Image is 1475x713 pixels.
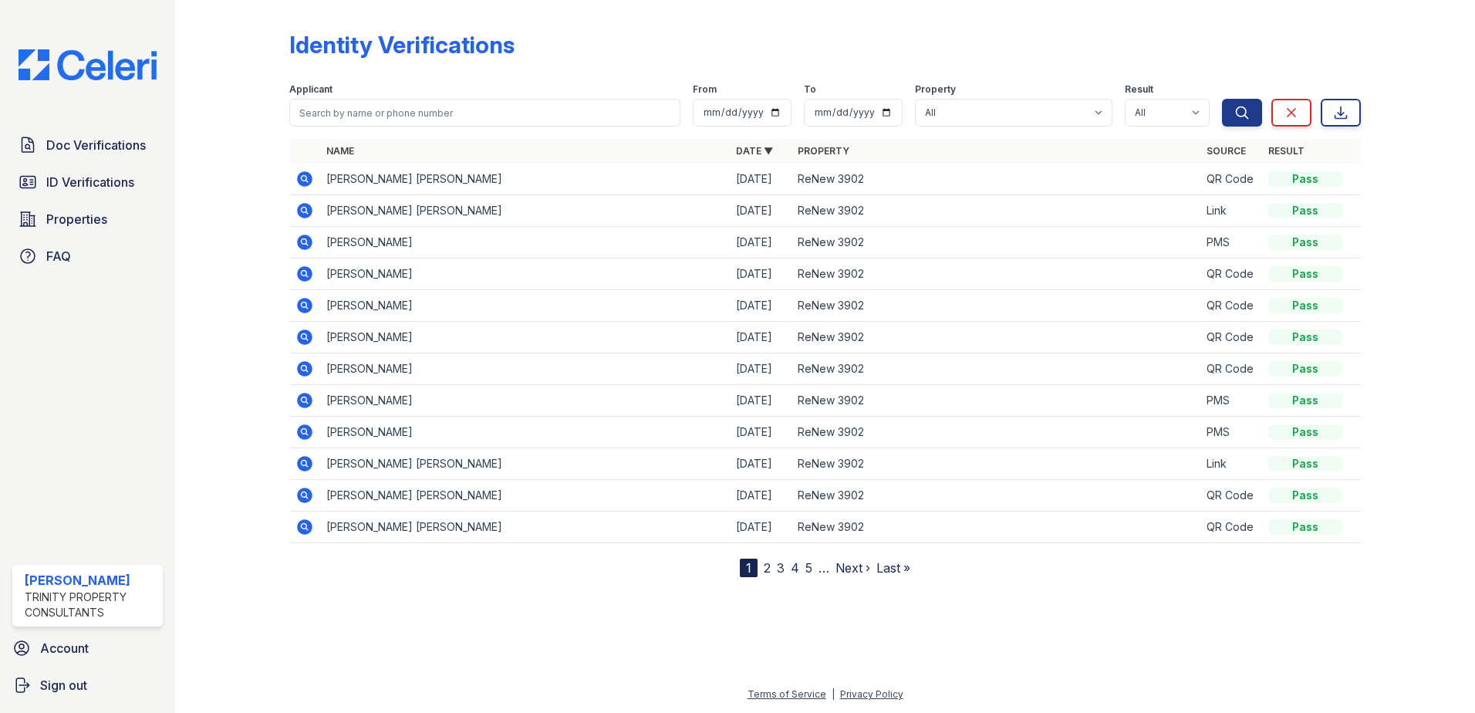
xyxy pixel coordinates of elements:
label: Result [1125,83,1153,96]
td: [DATE] [730,480,792,512]
td: [PERSON_NAME] [PERSON_NAME] [320,512,730,543]
td: [DATE] [730,290,792,322]
a: Terms of Service [748,688,826,700]
td: QR Code [1200,290,1262,322]
td: PMS [1200,227,1262,259]
a: Last » [876,560,910,576]
div: Pass [1268,235,1342,250]
td: [PERSON_NAME] [320,227,730,259]
a: Result [1268,145,1305,157]
td: [PERSON_NAME] [320,290,730,322]
a: FAQ [12,241,163,272]
a: 3 [777,560,785,576]
td: PMS [1200,385,1262,417]
span: FAQ [46,247,71,265]
td: QR Code [1200,322,1262,353]
td: [PERSON_NAME] [PERSON_NAME] [320,480,730,512]
span: Sign out [40,676,87,694]
td: QR Code [1200,259,1262,290]
td: [PERSON_NAME] [320,417,730,448]
td: ReNew 3902 [792,290,1201,322]
div: Pass [1268,361,1342,377]
td: ReNew 3902 [792,385,1201,417]
td: QR Code [1200,353,1262,385]
td: [DATE] [730,385,792,417]
a: Name [326,145,354,157]
td: ReNew 3902 [792,259,1201,290]
div: Pass [1268,203,1342,218]
td: Link [1200,195,1262,227]
td: ReNew 3902 [792,448,1201,480]
label: Property [915,83,956,96]
div: Pass [1268,298,1342,313]
input: Search by name or phone number [289,99,680,127]
td: ReNew 3902 [792,322,1201,353]
a: 2 [764,560,771,576]
a: 4 [791,560,799,576]
img: CE_Logo_Blue-a8612792a0a2168367f1c8372b55b34899dd931a85d93a1a3d3e32e68fde9ad4.png [6,49,169,80]
td: ReNew 3902 [792,417,1201,448]
span: … [819,559,829,577]
td: Link [1200,448,1262,480]
div: 1 [740,559,758,577]
a: Privacy Policy [840,688,903,700]
td: [PERSON_NAME] [320,385,730,417]
td: [PERSON_NAME] [320,259,730,290]
span: Account [40,639,89,657]
div: Pass [1268,266,1342,282]
span: Doc Verifications [46,136,146,154]
div: Pass [1268,519,1342,535]
div: Pass [1268,456,1342,471]
td: [DATE] [730,195,792,227]
div: Pass [1268,488,1342,503]
div: [PERSON_NAME] [25,571,157,590]
td: [PERSON_NAME] [PERSON_NAME] [320,164,730,195]
a: Doc Verifications [12,130,163,161]
td: ReNew 3902 [792,353,1201,385]
a: Date ▼ [736,145,773,157]
label: From [693,83,717,96]
td: QR Code [1200,512,1262,543]
a: Sign out [6,670,169,701]
td: [DATE] [730,353,792,385]
span: Properties [46,210,107,228]
td: ReNew 3902 [792,512,1201,543]
td: [PERSON_NAME] [PERSON_NAME] [320,448,730,480]
a: Next › [835,560,870,576]
div: Pass [1268,393,1342,408]
a: ID Verifications [12,167,163,198]
div: | [832,688,835,700]
a: Source [1207,145,1246,157]
a: Property [798,145,849,157]
td: QR Code [1200,480,1262,512]
span: ID Verifications [46,173,134,191]
a: Account [6,633,169,664]
td: [DATE] [730,322,792,353]
td: [PERSON_NAME] [320,353,730,385]
label: Applicant [289,83,332,96]
div: Identity Verifications [289,31,515,59]
div: Pass [1268,329,1342,345]
td: [PERSON_NAME] [320,322,730,353]
div: Pass [1268,171,1342,187]
td: [DATE] [730,512,792,543]
td: [DATE] [730,259,792,290]
td: PMS [1200,417,1262,448]
td: [PERSON_NAME] [PERSON_NAME] [320,195,730,227]
label: To [804,83,816,96]
div: Pass [1268,424,1342,440]
a: 5 [805,560,812,576]
td: ReNew 3902 [792,480,1201,512]
td: QR Code [1200,164,1262,195]
a: Properties [12,204,163,235]
td: ReNew 3902 [792,227,1201,259]
td: ReNew 3902 [792,195,1201,227]
td: ReNew 3902 [792,164,1201,195]
td: [DATE] [730,227,792,259]
div: Trinity Property Consultants [25,590,157,620]
td: [DATE] [730,417,792,448]
td: [DATE] [730,164,792,195]
td: [DATE] [730,448,792,480]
